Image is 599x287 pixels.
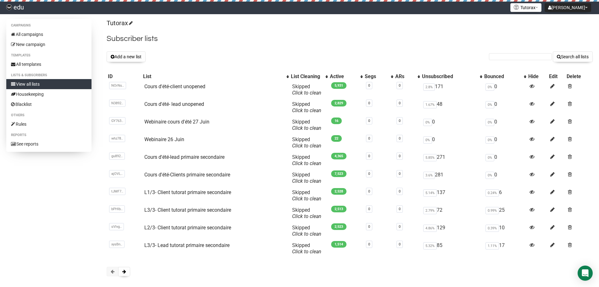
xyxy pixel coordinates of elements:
a: 0 [399,119,401,123]
a: L2/3- Client tutorat primaire secondaire [144,225,231,231]
span: Skipped [292,83,321,96]
a: Click to clean [292,143,321,149]
span: N3892.. [109,100,125,107]
td: 0 [483,99,527,116]
a: 0 [399,189,401,193]
a: 0 [399,242,401,246]
a: 0 [399,101,401,105]
a: L3/3- Client tutorat primaire secondaire [144,207,231,213]
a: Webinaire cours d'été 27 Juin [144,119,209,125]
span: 22 [331,135,342,142]
button: Add a new list [107,51,146,62]
div: Segs [365,73,388,80]
td: 129 [421,222,483,240]
a: 0 [368,101,370,105]
a: 0 [368,83,370,88]
a: Click to clean [292,231,321,237]
span: 0% [423,119,432,126]
a: Click to clean [292,125,321,131]
td: 10 [483,222,527,240]
th: Bounced: No sort applied, activate to apply an ascending sort [483,72,527,81]
span: 0% [485,154,494,161]
div: Active [330,73,357,80]
td: 0 [421,116,483,134]
span: 2,513 [331,206,347,212]
a: 0 [399,172,401,176]
a: 0 [368,154,370,158]
span: Skipped [292,189,321,202]
div: Unsubscribed [422,73,477,80]
a: Click to clean [292,213,321,219]
a: View all lists [6,79,92,89]
span: sVIvg.. [109,223,124,230]
span: Skipped [292,101,321,113]
span: Skipped [292,242,321,255]
a: 0 [368,207,370,211]
td: 0 [483,169,527,187]
td: 17 [483,240,527,257]
a: L3/3- Lead tutorat primaire secondaire [144,242,230,248]
span: 1.67% [423,101,437,108]
div: List Cleaning [291,73,322,80]
a: Housekeeping [6,89,92,99]
a: 0 [368,189,370,193]
a: Cours d'été-lead primaire secondaire [144,154,225,160]
a: Tutorax [107,19,132,27]
a: Click to clean [292,196,321,202]
a: L1/3- Client tutorat primaire secondaire [144,189,231,195]
a: Cours d'été-client unopened [144,83,205,89]
li: Campaigns [6,22,92,29]
span: whz78.. [109,135,125,142]
span: 2.8% [423,83,435,91]
th: Delete: No sort applied, sorting is disabled [565,72,593,81]
span: 0% [485,119,494,126]
a: 0 [399,207,401,211]
td: 6 [483,187,527,204]
span: 1,514 [331,241,347,248]
span: 0.39% [485,225,499,232]
a: Click to clean [292,178,321,184]
td: 0 [483,134,527,152]
span: 1.11% [485,242,499,250]
td: 72 [421,204,483,222]
span: Skipped [292,154,321,166]
li: Reports [6,131,92,139]
th: List: No sort applied, activate to apply an ascending sort [142,72,290,81]
div: Delete [567,73,591,80]
li: Lists & subscribers [6,72,92,79]
th: ARs: No sort applied, activate to apply an ascending sort [394,72,421,81]
a: 0 [368,136,370,141]
a: 0 [368,225,370,229]
th: Segs: No sort applied, activate to apply an ascending sort [363,72,394,81]
a: 0 [399,83,401,88]
span: 0.24% [485,189,499,197]
li: Others [6,112,92,119]
div: Open Intercom Messenger [578,266,593,281]
th: Active: No sort applied, activate to apply an ascending sort [329,72,363,81]
span: gu892.. [109,152,125,160]
a: 0 [399,136,401,141]
span: Skipped [292,172,321,184]
td: 85 [421,240,483,257]
span: 5.14% [423,189,437,197]
span: 0.99% [485,207,499,214]
a: All campaigns [6,29,92,39]
a: 0 [399,225,401,229]
div: ARs [395,73,414,80]
a: Click to clean [292,90,321,96]
a: Rules [6,119,92,129]
span: 5.85% [423,154,437,161]
th: List Cleaning: No sort applied, activate to apply an ascending sort [290,72,329,81]
img: favicons [514,5,519,10]
a: Webinaire 26 Juin [144,136,184,142]
div: Bounced [484,73,521,80]
a: 0 [368,242,370,246]
span: GY763.. [109,117,125,124]
a: 0 [399,154,401,158]
td: 171 [421,81,483,99]
span: Skipped [292,136,321,149]
div: ID [108,73,141,80]
a: See reports [6,139,92,149]
th: ID: No sort applied, sorting is disabled [107,72,142,81]
td: 0 [483,81,527,99]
